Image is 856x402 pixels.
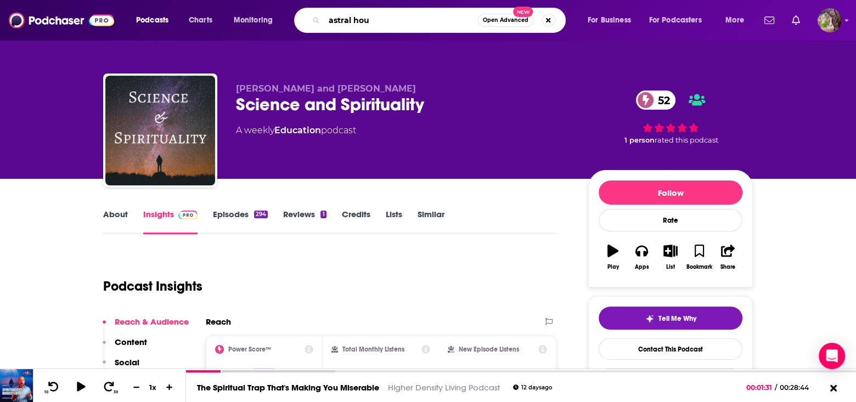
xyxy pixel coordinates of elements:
button: Share [714,237,742,277]
div: Apps [635,264,649,270]
a: Charts [182,12,219,29]
p: Reach & Audience [115,316,189,327]
span: 30 [114,390,118,394]
a: Contact This Podcast [599,338,742,360]
button: Show profile menu [818,8,842,32]
span: For Podcasters [649,13,702,28]
a: InsightsPodchaser Pro [143,209,198,234]
img: Podchaser Pro [178,211,198,219]
span: For Business [588,13,631,28]
span: 52 [647,90,675,110]
img: Podchaser - Follow, Share and Rate Podcasts [9,10,114,31]
button: tell me why sparkleTell Me Why [599,307,742,330]
a: Show notifications dropdown [760,11,779,30]
button: Social [103,357,139,377]
a: Credits [342,209,370,234]
span: 1 person [624,136,655,144]
span: Tell Me Why [658,314,696,323]
a: Show notifications dropdown [787,11,804,30]
div: Rate [599,209,742,231]
h1: Podcast Insights [103,278,202,295]
p: Content [115,337,147,347]
a: Reviews1 [283,209,326,234]
div: 1 x [144,383,162,392]
button: Content [103,337,147,357]
div: 1 [320,211,326,218]
span: More [725,13,744,28]
h2: New Episode Listens [459,346,519,353]
span: 00:28:44 [777,383,820,392]
img: tell me why sparkle [645,314,654,323]
a: About [103,209,128,234]
span: / [775,383,777,392]
button: Reach & Audience [103,316,189,337]
button: open menu [642,12,718,29]
button: 10 [42,381,63,394]
span: Podcasts [136,13,168,28]
button: List [656,237,685,277]
button: Open AdvancedNew [478,14,533,27]
div: Open Intercom Messenger [819,343,845,369]
div: 294 [254,211,268,218]
div: Play [607,264,619,270]
h2: Reach [206,316,231,327]
h2: Power Score™ [228,346,271,353]
div: List [666,264,675,270]
span: rated this podcast [655,136,718,144]
h2: Total Monthly Listens [342,346,404,353]
img: User Profile [818,8,842,32]
p: Social [115,357,139,367]
a: Education [274,125,321,135]
div: Search podcasts, credits, & more... [305,8,576,33]
a: Similar [418,209,444,234]
button: open menu [718,12,758,29]
p: 52 [246,368,282,390]
a: Episodes294 [213,209,268,234]
span: 10 [44,390,48,394]
img: Science and Spirituality [105,76,215,185]
a: The Spiritual Trap That's Making You Miserable [197,382,379,393]
span: New [513,7,533,17]
div: 12 days ago [513,384,552,390]
button: Follow [599,180,742,205]
button: Play [599,237,627,277]
a: Lists [386,209,402,234]
span: [PERSON_NAME] and [PERSON_NAME] [236,83,416,94]
input: Search podcasts, credits, & more... [324,12,478,29]
span: 00:01:31 [746,383,775,392]
span: Charts [189,13,212,28]
span: Monitoring [234,13,273,28]
button: 30 [99,381,120,394]
button: open menu [580,12,645,29]
span: Logged in as MSanz [818,8,842,32]
div: Share [720,264,735,270]
button: Apps [627,237,656,277]
button: open menu [226,12,287,29]
div: 52 1 personrated this podcast [588,83,753,151]
a: Higher Density Living Podcast [388,382,500,393]
div: A weekly podcast [236,124,356,137]
button: open menu [128,12,183,29]
span: Open Advanced [483,18,528,23]
div: Bookmark [686,264,712,270]
a: 52 [636,90,675,110]
button: Bookmark [685,237,713,277]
